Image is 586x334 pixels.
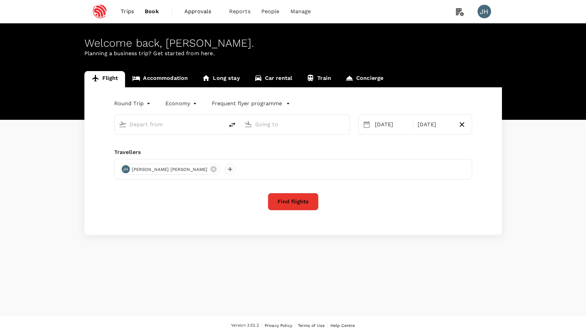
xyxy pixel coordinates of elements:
[195,71,247,87] a: Long stay
[114,98,152,109] div: Round Trip
[229,7,250,16] span: Reports
[84,4,116,19] img: Espressif Systems Singapore Pte Ltd
[84,71,125,87] a: Flight
[120,164,219,175] div: JH[PERSON_NAME] [PERSON_NAME]
[114,148,472,156] div: Travellers
[265,322,292,329] a: Privacy Policy
[219,124,221,125] button: Open
[268,193,319,210] button: Find flights
[212,99,290,108] button: Frequent flyer programme
[478,5,491,18] div: JH
[330,323,355,328] span: Help Centre
[212,99,282,108] p: Frequent flyer programme
[224,117,240,133] button: delete
[165,98,198,109] div: Economy
[125,71,195,87] a: Accommodation
[231,322,259,329] span: Version 3.52.2
[122,165,130,173] div: JH
[129,119,210,130] input: Depart from
[84,37,502,49] div: Welcome back , [PERSON_NAME] .
[121,7,134,16] span: Trips
[330,322,355,329] a: Help Centre
[290,7,311,16] span: Manage
[415,118,455,131] div: [DATE]
[298,322,325,329] a: Terms of Use
[255,119,336,130] input: Going to
[184,7,218,16] span: Approvals
[345,124,346,125] button: Open
[338,71,390,87] a: Concierge
[299,71,338,87] a: Train
[265,323,292,328] span: Privacy Policy
[128,166,212,173] span: [PERSON_NAME] [PERSON_NAME]
[298,323,325,328] span: Terms of Use
[247,71,300,87] a: Car rental
[372,118,412,131] div: [DATE]
[261,7,280,16] span: People
[84,49,502,58] p: Planning a business trip? Get started from here.
[145,7,159,16] span: Book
